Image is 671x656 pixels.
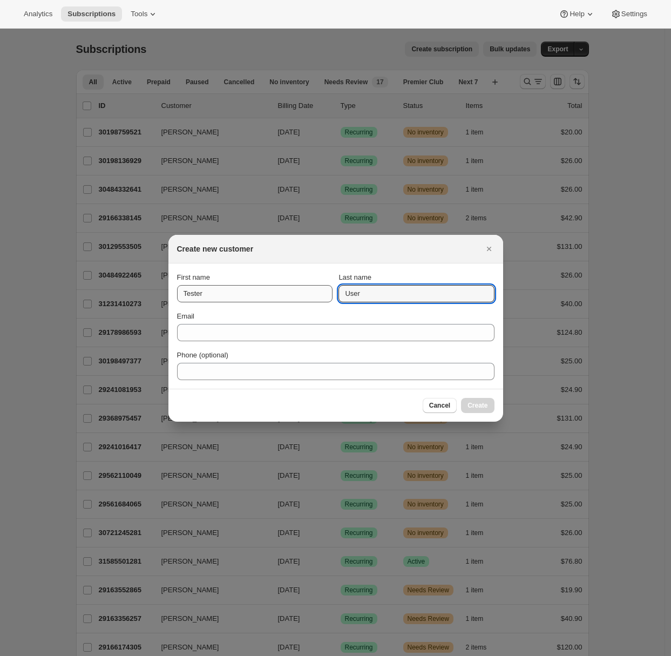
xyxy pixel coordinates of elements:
[177,351,228,359] span: Phone (optional)
[423,398,457,413] button: Cancel
[482,241,497,256] button: Close
[338,273,371,281] span: Last name
[177,312,195,320] span: Email
[131,10,147,18] span: Tools
[570,10,584,18] span: Help
[67,10,116,18] span: Subscriptions
[24,10,52,18] span: Analytics
[621,10,647,18] span: Settings
[17,6,59,22] button: Analytics
[61,6,122,22] button: Subscriptions
[604,6,654,22] button: Settings
[177,273,210,281] span: First name
[124,6,165,22] button: Tools
[429,401,450,410] span: Cancel
[552,6,601,22] button: Help
[177,244,254,254] h2: Create new customer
